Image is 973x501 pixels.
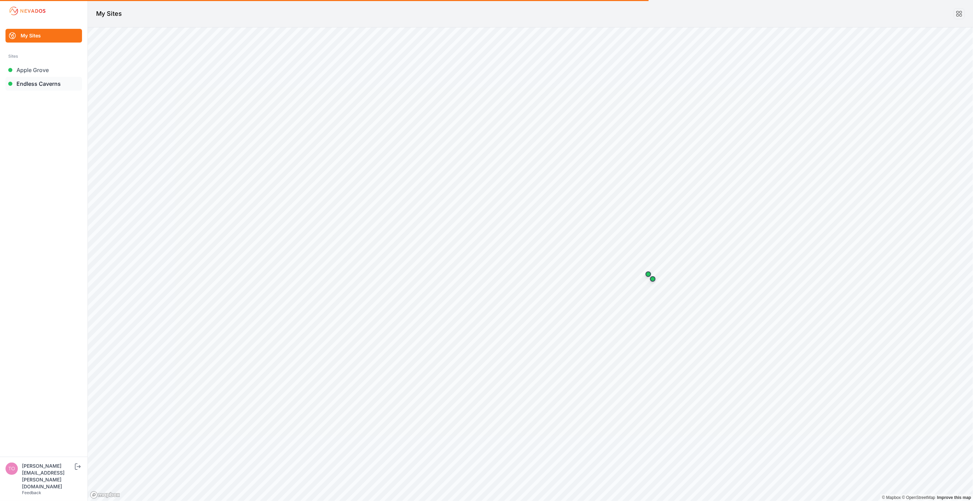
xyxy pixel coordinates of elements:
div: Sites [8,52,79,60]
div: Map marker [641,267,655,281]
a: Map feedback [937,495,971,500]
a: My Sites [5,29,82,43]
img: tomasz.barcz@energix-group.com [5,463,18,475]
a: Mapbox [882,495,901,500]
a: Endless Caverns [5,77,82,91]
a: Feedback [22,490,41,495]
h1: My Sites [96,9,122,19]
a: Mapbox logo [90,491,120,499]
a: Apple Grove [5,63,82,77]
img: Nevados [8,5,47,16]
a: OpenStreetMap [902,495,935,500]
div: [PERSON_NAME][EMAIL_ADDRESS][PERSON_NAME][DOMAIN_NAME] [22,463,73,490]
